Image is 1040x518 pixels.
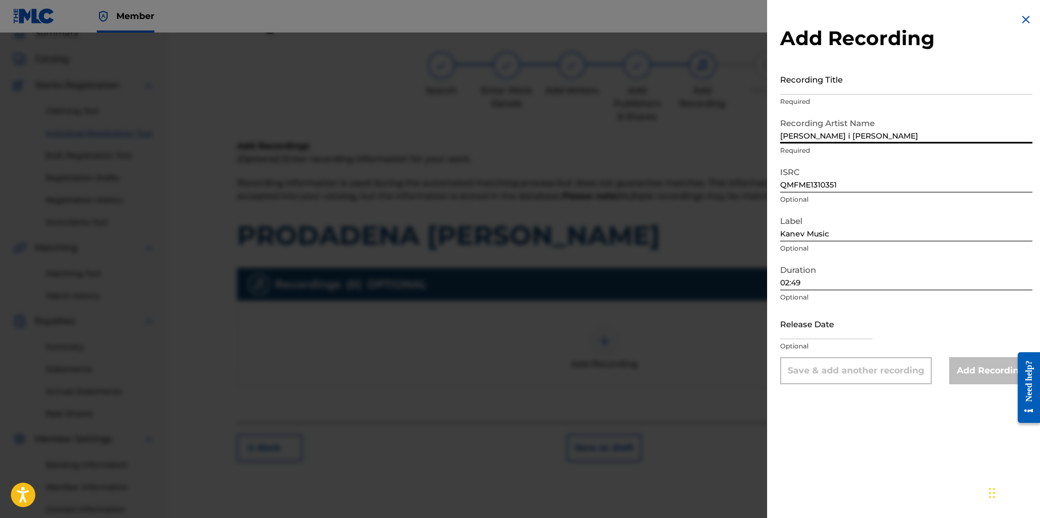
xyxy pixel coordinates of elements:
img: Top Rightsholder [97,10,110,23]
p: Optional [780,195,1032,204]
div: Плъзни [989,477,995,509]
p: Required [780,97,1032,107]
p: Required [780,146,1032,155]
h2: Add Recording [780,26,1032,51]
p: Optional [780,292,1032,302]
p: Optional [780,341,1032,351]
span: Member [116,10,154,22]
p: Optional [780,244,1032,253]
div: Джаджи за чат [986,466,1040,518]
img: MLC Logo [13,8,55,24]
iframe: Chat Widget [986,466,1040,518]
iframe: Resource Center [1010,344,1040,432]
